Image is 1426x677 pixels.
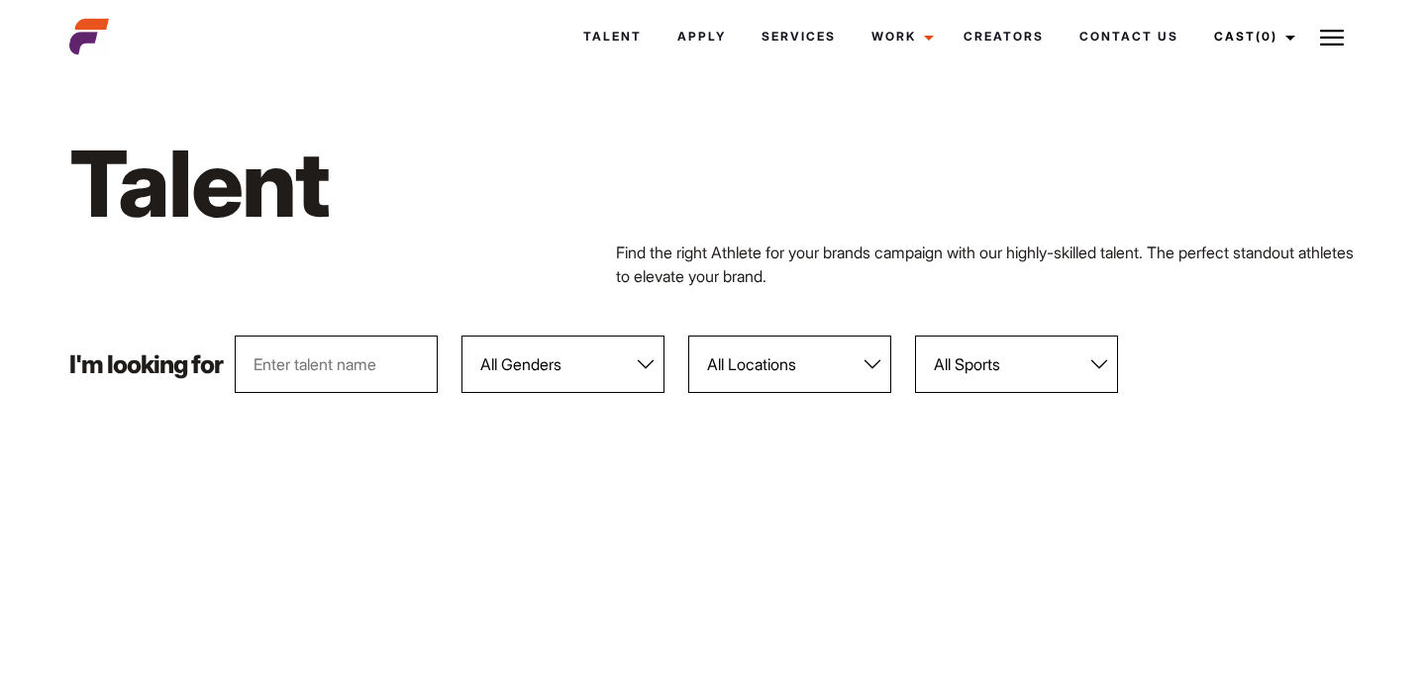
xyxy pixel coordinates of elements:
[69,17,109,56] img: cropped-aefm-brand-fav-22-square.png
[1256,29,1277,44] span: (0)
[744,10,854,63] a: Services
[69,352,223,377] p: I'm looking for
[946,10,1062,63] a: Creators
[565,10,660,63] a: Talent
[1062,10,1196,63] a: Contact Us
[616,241,1358,288] p: Find the right Athlete for your brands campaign with our highly-skilled talent. The perfect stand...
[660,10,744,63] a: Apply
[1196,10,1307,63] a: Cast(0)
[69,127,811,241] h1: Talent
[1320,26,1344,49] img: Burger icon
[854,10,946,63] a: Work
[235,336,438,393] input: Enter talent name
